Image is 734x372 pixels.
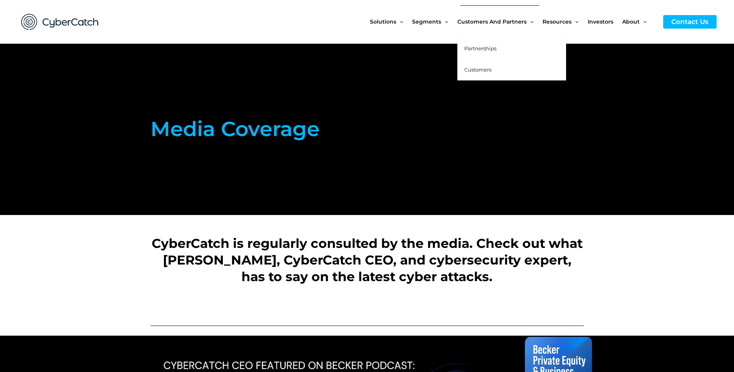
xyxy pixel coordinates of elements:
[640,5,647,38] span: Menu Toggle
[151,219,584,285] h2: CyberCatch is regularly consulted by the media. Check out what [PERSON_NAME], CyberCatch CEO, and...
[370,5,396,38] span: Solutions
[663,15,717,29] a: Contact Us
[588,5,613,38] span: Investors
[396,5,403,38] span: Menu Toggle
[527,5,534,38] span: Menu Toggle
[441,5,448,38] span: Menu Toggle
[457,38,566,59] a: Partnerships
[464,67,491,73] span: Customers
[622,5,640,38] span: About
[464,45,496,51] span: Partnerships
[373,48,664,211] iframe: vimeo Video Player
[370,5,655,38] nav: Site Navigation: New Main Menu
[151,114,366,145] h1: Media Coverage
[588,5,622,38] a: Investors
[571,5,578,38] span: Menu Toggle
[457,59,566,80] a: Customers
[542,5,571,38] span: Resources
[14,6,106,38] img: CyberCatch
[457,5,527,38] span: Customers and Partners
[412,5,441,38] span: Segments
